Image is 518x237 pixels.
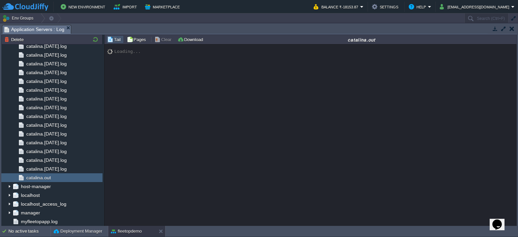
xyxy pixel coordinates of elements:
img: AMDAwAAAACH5BAEAAAAALAAAAAABAAEAAAICRAEAOw== [107,49,114,54]
div: Loading... [114,49,141,54]
a: catalina.[DATE].log [25,78,68,84]
button: Deployment Manager [54,228,102,235]
iframe: chat widget [490,210,511,230]
button: Env Groups [2,13,36,23]
button: Tail [107,36,123,42]
button: fleetopdemo [111,228,142,235]
a: catalina.[DATE].log [25,122,68,128]
button: Settings [372,3,400,11]
div: No active tasks [8,226,51,237]
button: Help [409,3,428,11]
button: [EMAIL_ADDRESS][DOMAIN_NAME] [440,3,511,11]
img: CloudJiffy [2,3,48,11]
a: catalina.out [25,175,52,181]
button: Import [114,3,139,11]
a: catalina.[DATE].log [25,69,68,76]
a: catalina.[DATE].log [25,43,68,49]
a: myfleetopapp.log [20,218,59,225]
a: catalina.[DATE].log [25,166,68,172]
button: Pages [127,36,148,42]
a: catalina.[DATE].log [25,105,68,111]
a: manager [20,210,41,216]
a: localhost_access_log [20,201,67,207]
button: Marketplace [145,3,182,11]
a: catalina.[DATE].log [25,96,68,102]
a: catalina.[DATE].log [25,140,68,146]
a: catalina.[DATE].log [25,52,68,58]
a: catalina.[DATE].log [25,87,68,93]
a: host-manager [20,183,52,189]
a: localhost [20,192,41,198]
a: catalina.[DATE].log [25,157,68,163]
a: catalina.[DATE].log [25,131,68,137]
div: catalina.out [208,37,516,42]
button: Balance ₹-18153.87 [314,3,360,11]
button: Clear [154,36,173,42]
a: catalina.[DATE].log [25,113,68,119]
button: Delete [4,36,26,42]
button: New Environment [61,3,107,11]
a: catalina.[DATE].log [25,148,68,154]
span: Application Servers : Log [4,25,64,34]
button: Download [177,36,205,42]
a: catalina.[DATE].log [25,61,68,67]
